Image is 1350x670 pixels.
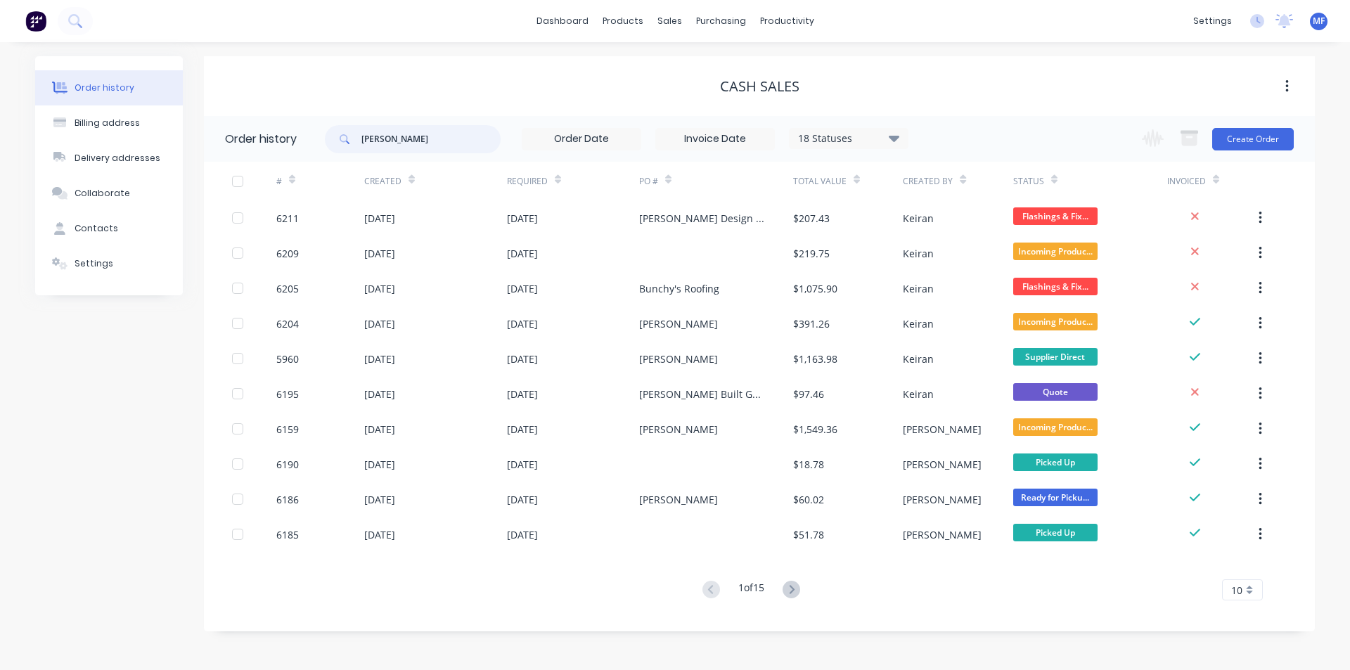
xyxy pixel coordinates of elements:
[1231,583,1242,598] span: 10
[793,422,837,437] div: $1,549.36
[276,492,299,507] div: 6186
[639,352,718,366] div: [PERSON_NAME]
[364,352,395,366] div: [DATE]
[35,246,183,281] button: Settings
[650,11,689,32] div: sales
[903,175,953,188] div: Created By
[276,316,299,331] div: 6204
[507,492,538,507] div: [DATE]
[903,352,934,366] div: Keiran
[1013,313,1098,330] span: Incoming Produc...
[35,141,183,176] button: Delivery addresses
[276,162,364,200] div: #
[1167,175,1206,188] div: Invoiced
[596,11,650,32] div: products
[507,211,538,226] div: [DATE]
[903,162,1012,200] div: Created By
[639,162,793,200] div: PO #
[639,422,718,437] div: [PERSON_NAME]
[507,457,538,472] div: [DATE]
[75,117,140,129] div: Billing address
[753,11,821,32] div: productivity
[276,387,299,401] div: 6195
[1186,11,1239,32] div: settings
[903,527,982,542] div: [PERSON_NAME]
[738,580,764,600] div: 1 of 15
[75,257,113,270] div: Settings
[1013,162,1167,200] div: Status
[793,211,830,226] div: $207.43
[793,175,847,188] div: Total Value
[276,246,299,261] div: 6209
[1013,207,1098,225] span: Flashings & Fix...
[793,457,824,472] div: $18.78
[1013,418,1098,436] span: Incoming Produc...
[903,281,934,296] div: Keiran
[1013,489,1098,506] span: Ready for Picku...
[793,492,824,507] div: $60.02
[903,422,982,437] div: [PERSON_NAME]
[639,211,765,226] div: [PERSON_NAME] Design & Build
[75,187,130,200] div: Collaborate
[1313,15,1325,27] span: MF
[793,387,824,401] div: $97.46
[507,316,538,331] div: [DATE]
[903,316,934,331] div: Keiran
[364,281,395,296] div: [DATE]
[276,422,299,437] div: 6159
[689,11,753,32] div: purchasing
[364,387,395,401] div: [DATE]
[276,527,299,542] div: 6185
[35,176,183,211] button: Collaborate
[903,457,982,472] div: [PERSON_NAME]
[507,246,538,261] div: [DATE]
[364,492,395,507] div: [DATE]
[1013,348,1098,366] span: Supplier Direct
[361,125,501,153] input: Search...
[225,131,297,148] div: Order history
[507,162,639,200] div: Required
[507,422,538,437] div: [DATE]
[903,387,934,401] div: Keiran
[25,11,46,32] img: Factory
[507,352,538,366] div: [DATE]
[75,152,160,165] div: Delivery addresses
[75,82,134,94] div: Order history
[35,105,183,141] button: Billing address
[507,387,538,401] div: [DATE]
[790,131,908,146] div: 18 Statuses
[35,211,183,246] button: Contacts
[507,281,538,296] div: [DATE]
[793,527,824,542] div: $51.78
[1013,243,1098,260] span: Incoming Produc...
[276,211,299,226] div: 6211
[1013,453,1098,471] span: Picked Up
[364,422,395,437] div: [DATE]
[276,281,299,296] div: 6205
[639,387,765,401] div: [PERSON_NAME] Built Group
[1167,162,1255,200] div: Invoiced
[364,211,395,226] div: [DATE]
[793,246,830,261] div: $219.75
[507,175,548,188] div: Required
[364,527,395,542] div: [DATE]
[639,492,718,507] div: [PERSON_NAME]
[793,352,837,366] div: $1,163.98
[364,162,507,200] div: Created
[75,222,118,235] div: Contacts
[639,175,658,188] div: PO #
[793,162,903,200] div: Total Value
[656,129,774,150] input: Invoice Date
[507,527,538,542] div: [DATE]
[1013,383,1098,401] span: Quote
[903,492,982,507] div: [PERSON_NAME]
[276,457,299,472] div: 6190
[364,175,401,188] div: Created
[364,457,395,472] div: [DATE]
[639,281,719,296] div: Bunchy's Roofing
[276,352,299,366] div: 5960
[522,129,641,150] input: Order Date
[529,11,596,32] a: dashboard
[793,316,830,331] div: $391.26
[35,70,183,105] button: Order history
